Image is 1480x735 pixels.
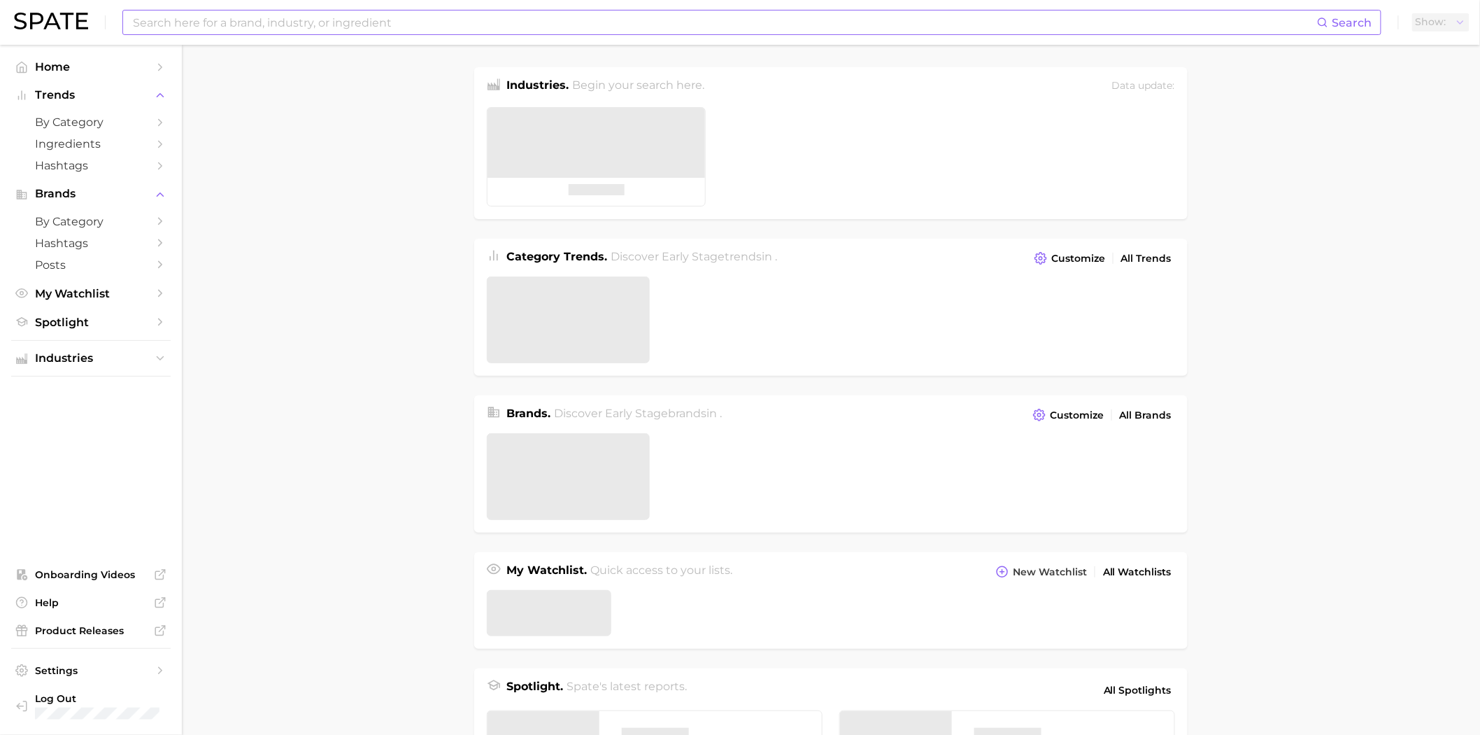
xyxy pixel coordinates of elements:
span: Ingredients [35,137,147,150]
a: Onboarding Videos [11,564,171,585]
button: New Watchlist [992,562,1090,582]
span: All Brands [1120,409,1172,421]
a: Settings [11,660,171,681]
a: Log out. Currently logged in with e-mail ALLY.ZAPARA@clorox.com. [11,688,171,724]
span: Brands . [506,407,550,420]
span: by Category [35,215,147,228]
a: by Category [11,211,171,232]
button: Brands [11,183,171,204]
div: Data update: [1112,77,1175,96]
span: All Trends [1121,253,1172,265]
span: Brands [35,188,147,200]
span: Discover Early Stage brands in . [555,407,723,420]
input: Search here for a brand, industry, or ingredient [131,10,1317,34]
span: All Spotlights [1104,682,1172,699]
a: All Watchlists [1100,563,1175,582]
h1: Spotlight. [506,678,563,702]
button: Customize [1030,405,1107,425]
h2: Spate's latest reports. [567,678,688,702]
a: All Trends [1118,249,1175,268]
h2: Quick access to your lists. [591,562,733,582]
a: All Spotlights [1100,678,1175,702]
a: Hashtags [11,155,171,176]
h2: Begin your search here. [573,77,705,96]
span: Onboarding Videos [35,568,147,581]
span: Help [35,596,147,609]
span: Discover Early Stage trends in . [611,250,778,263]
span: Customize [1051,253,1105,265]
button: Customize [1031,248,1109,268]
a: My Watchlist [11,283,171,304]
img: SPATE [14,13,88,29]
a: Posts [11,254,171,276]
span: Spotlight [35,316,147,329]
button: Show [1412,13,1470,31]
a: Help [11,592,171,613]
span: Hashtags [35,237,147,250]
a: Hashtags [11,232,171,254]
span: Category Trends . [506,250,607,263]
span: All Watchlists [1103,566,1172,578]
span: Search [1332,16,1372,29]
a: Ingredients [11,133,171,155]
h1: My Watchlist. [506,562,587,582]
span: Trends [35,89,147,101]
span: Log Out [35,692,159,705]
a: by Category [11,111,171,133]
a: Product Releases [11,620,171,641]
span: Hashtags [35,159,147,172]
a: All Brands [1116,406,1175,425]
span: by Category [35,115,147,129]
span: My Watchlist [35,287,147,300]
a: Home [11,56,171,78]
span: Settings [35,664,147,677]
span: New Watchlist [1013,566,1087,578]
span: Show [1416,18,1446,26]
span: Industries [35,352,147,365]
span: Posts [35,258,147,272]
span: Product Releases [35,624,147,637]
span: Home [35,60,147,73]
h1: Industries. [506,77,569,96]
span: Customize [1050,409,1104,421]
a: Spotlight [11,311,171,333]
button: Trends [11,85,171,106]
button: Industries [11,348,171,369]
